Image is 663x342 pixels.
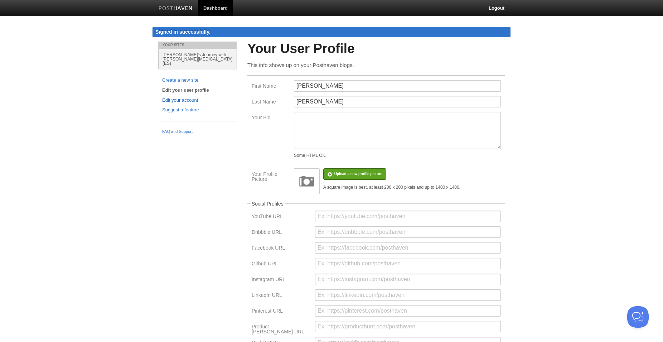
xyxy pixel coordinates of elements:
[162,87,232,94] a: Edit your user profile
[247,61,505,69] p: This info shows up on your Posthaven blogs.
[153,27,510,37] div: Signed in successfully.
[252,261,311,268] label: Github URL
[252,230,311,236] label: Dribbble URL
[251,201,285,206] legend: Social Profiles
[323,185,460,189] div: A square image is best, at least 200 x 200 pixels and up to 1400 x 1400.
[334,172,382,176] span: Upload a new profile picture
[252,99,290,106] label: Last Name
[315,305,501,317] input: Ex: https://pinterest.com/posthaven
[162,77,232,84] a: Create a new site
[296,170,318,192] img: image.png
[252,172,290,183] label: Your Profile Picture
[315,211,501,222] input: Ex: https://youtube.com/posthaven
[252,83,290,90] label: First Name
[159,49,237,69] a: [PERSON_NAME]'s Journey with [PERSON_NAME][MEDICAL_DATA] (ES)
[252,214,311,221] label: YouTube URL
[315,258,501,269] input: Ex: https://github.com/posthaven
[158,42,237,49] li: Your Sites
[252,245,311,252] label: Facebook URL
[252,324,311,336] label: Product [PERSON_NAME] URL
[252,115,290,122] label: Your Bio
[315,226,501,238] input: Ex: https://dribbble.com/posthaven
[252,293,311,299] label: LinkedIn URL
[315,321,501,332] input: Ex: https://producthunt.com/posthaven
[294,153,501,158] div: Some HTML OK.
[247,42,505,56] h2: Your User Profile
[162,129,232,135] a: FAQ and Support
[315,242,501,254] input: Ex: https://facebook.com/posthaven
[315,274,501,285] input: Ex: https://instagram.com/posthaven
[159,6,193,11] img: Posthaven-bar
[162,106,232,114] a: Suggest a feature
[252,277,311,284] label: Instagram URL
[252,308,311,315] label: Pinterest URL
[627,306,649,328] iframe: Help Scout Beacon - Open
[315,289,501,301] input: Ex: https://linkedin.com/posthaven
[162,97,232,104] a: Edit your account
